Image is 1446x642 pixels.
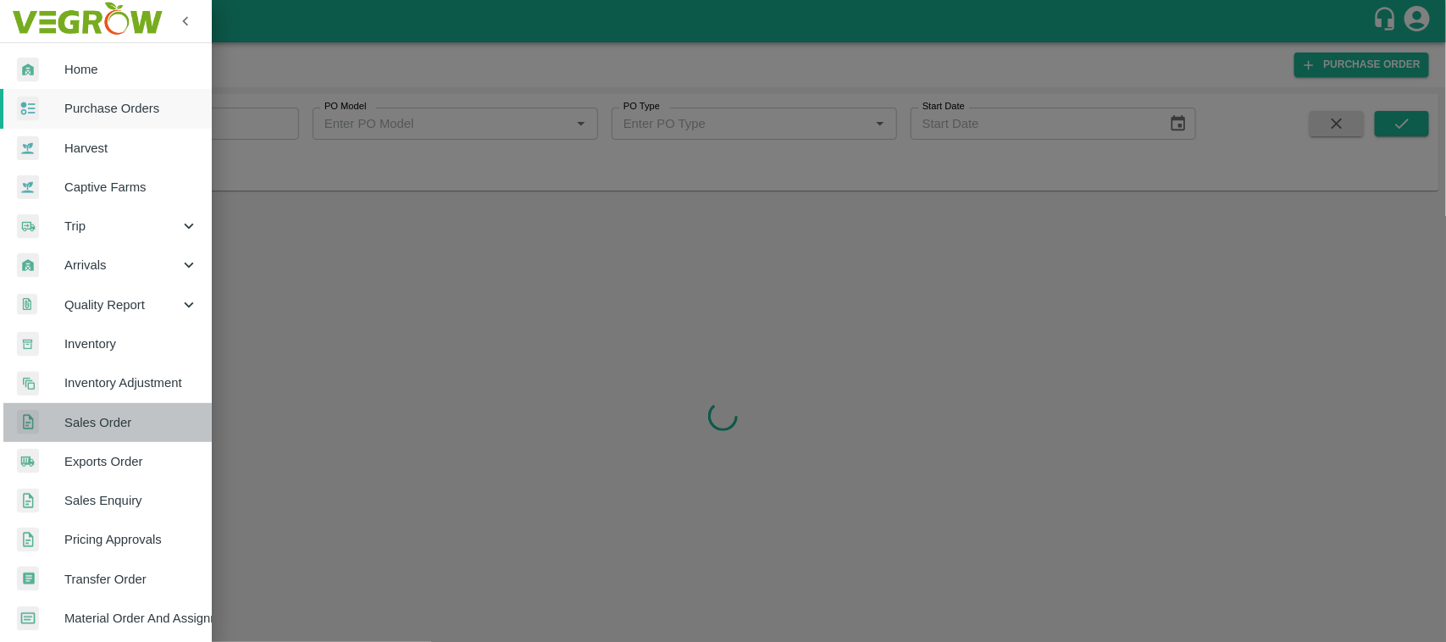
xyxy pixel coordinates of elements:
[17,58,39,82] img: whArrival
[64,335,198,353] span: Inventory
[64,570,198,589] span: Transfer Order
[17,174,39,200] img: harvest
[17,253,39,278] img: whArrival
[17,294,37,315] img: qualityReport
[17,332,39,357] img: whInventory
[17,606,39,631] img: centralMaterial
[64,99,198,118] span: Purchase Orders
[17,136,39,161] img: harvest
[64,609,198,628] span: Material Order And Assignment
[17,528,39,552] img: sales
[64,60,198,79] span: Home
[64,452,198,471] span: Exports Order
[64,413,198,432] span: Sales Order
[64,530,198,549] span: Pricing Approvals
[64,491,198,510] span: Sales Enquiry
[64,178,198,196] span: Captive Farms
[64,296,180,314] span: Quality Report
[17,567,39,591] img: whTransfer
[64,256,180,274] span: Arrivals
[17,410,39,434] img: sales
[64,374,198,392] span: Inventory Adjustment
[17,214,39,239] img: delivery
[64,139,198,158] span: Harvest
[64,217,180,235] span: Trip
[17,97,39,121] img: reciept
[17,371,39,396] img: inventory
[17,449,39,473] img: shipments
[17,489,39,513] img: sales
